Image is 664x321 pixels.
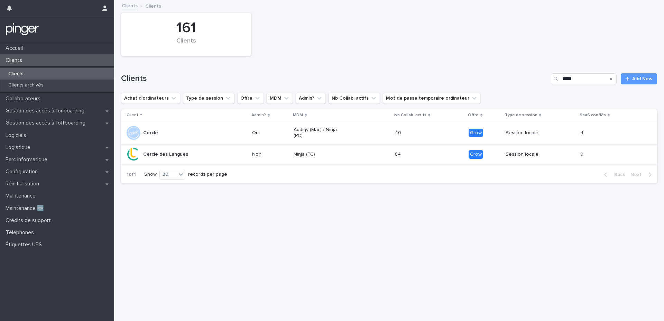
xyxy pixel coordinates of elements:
[3,45,28,52] p: Accueil
[632,76,653,81] span: Add New
[121,144,657,164] tr: Cercle des LanguesNonNinja (PC)8484 GrowSession locale00
[251,111,266,119] p: Admin?
[506,130,555,136] p: Session locale
[610,172,625,177] span: Back
[395,129,403,136] p: 40
[188,172,227,177] p: records per page
[296,93,326,104] button: Admin?
[127,111,138,119] p: Client
[3,108,90,114] p: Gestion des accès à l’onboarding
[145,2,161,9] p: Clients
[293,111,303,119] p: MDM
[121,121,657,145] tr: CercleOuiAddigy (Mac) / Ninja (PC)4040 GrowSession locale44
[3,241,47,248] p: Étiquettes UPS
[133,19,239,37] div: 161
[580,150,585,157] p: 0
[121,93,180,104] button: Achat d'ordinateurs
[395,150,402,157] p: 84
[580,111,606,119] p: SaaS confiés
[3,120,91,126] p: Gestion des accès à l’offboarding
[3,156,53,163] p: Parc informatique
[505,111,537,119] p: Type de session
[3,95,46,102] p: Collaborateurs
[121,166,141,183] p: 1 of 1
[580,129,585,136] p: 4
[468,111,479,119] p: Offre
[394,111,426,119] p: Nb Collab. actifs
[252,130,288,136] p: Oui
[3,57,28,64] p: Clients
[3,168,43,175] p: Configuration
[144,172,157,177] p: Show
[3,144,36,151] p: Logistique
[383,93,481,104] button: Mot de passe temporaire ordinateur
[630,172,646,177] span: Next
[3,193,41,199] p: Maintenance
[506,152,555,157] p: Session locale
[252,152,288,157] p: Non
[469,150,483,159] div: Grow
[469,129,483,137] div: Grow
[6,22,39,36] img: mTgBEunGTSyRkCgitkcU
[267,93,293,104] button: MDM
[3,181,45,187] p: Réinitialisation
[121,74,548,84] h1: Clients
[294,152,343,157] p: Ninja (PC)
[628,172,657,178] button: Next
[143,130,158,136] p: Cercle
[294,127,343,139] p: Addigy (Mac) / Ninja (PC)
[599,172,628,178] button: Back
[133,37,239,52] div: Clients
[3,229,39,236] p: Téléphones
[237,93,264,104] button: Offre
[183,93,234,104] button: Type de session
[329,93,380,104] button: Nb Collab. actifs
[160,171,176,178] div: 30
[122,1,138,9] a: Clients
[3,82,49,88] p: Clients archivés
[3,71,29,77] p: Clients
[143,152,188,157] p: Cercle des Langues
[3,205,49,212] p: Maintenance 🆕
[3,217,56,224] p: Crédits de support
[3,132,32,139] p: Logiciels
[621,73,657,84] a: Add New
[551,73,617,84] input: Search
